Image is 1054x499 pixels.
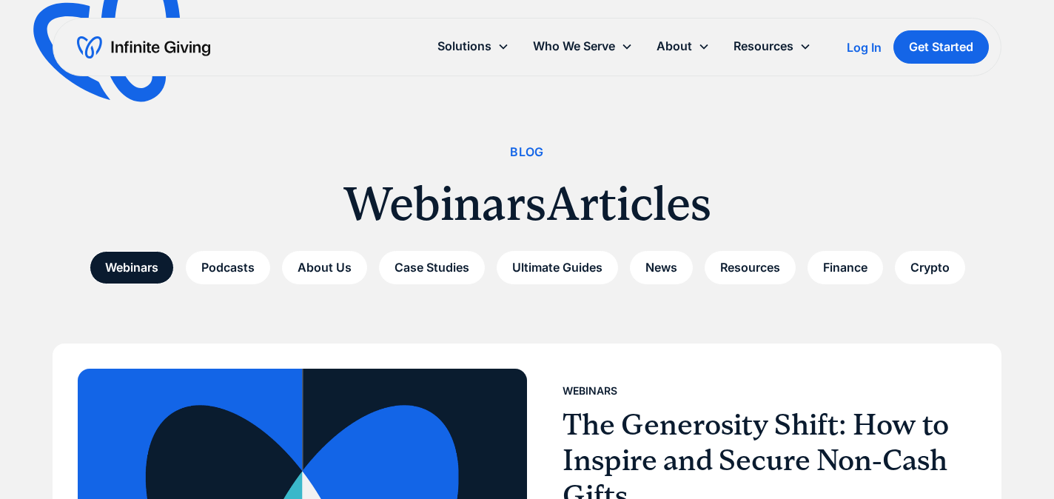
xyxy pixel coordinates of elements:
a: Podcasts [186,251,270,284]
div: Resources [734,36,793,56]
div: Solutions [437,36,491,56]
div: About [645,30,722,62]
div: Blog [510,142,544,162]
div: About [657,36,692,56]
a: Finance [808,251,883,284]
a: Resources [705,251,796,284]
div: Who We Serve [533,36,615,56]
a: Webinars [90,251,174,284]
div: Log In [847,41,882,53]
a: About Us [282,251,367,284]
a: Ultimate Guides [497,251,618,284]
div: Resources [722,30,823,62]
a: Case Studies [379,251,485,284]
div: Webinars [563,382,617,400]
a: home [77,36,210,59]
h1: Articles [546,174,711,233]
a: News [630,251,693,284]
a: Get Started [893,30,989,64]
a: Log In [847,38,882,56]
div: Who We Serve [521,30,645,62]
a: Crypto [895,251,965,284]
h1: Webinars [343,174,546,233]
div: Solutions [426,30,521,62]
